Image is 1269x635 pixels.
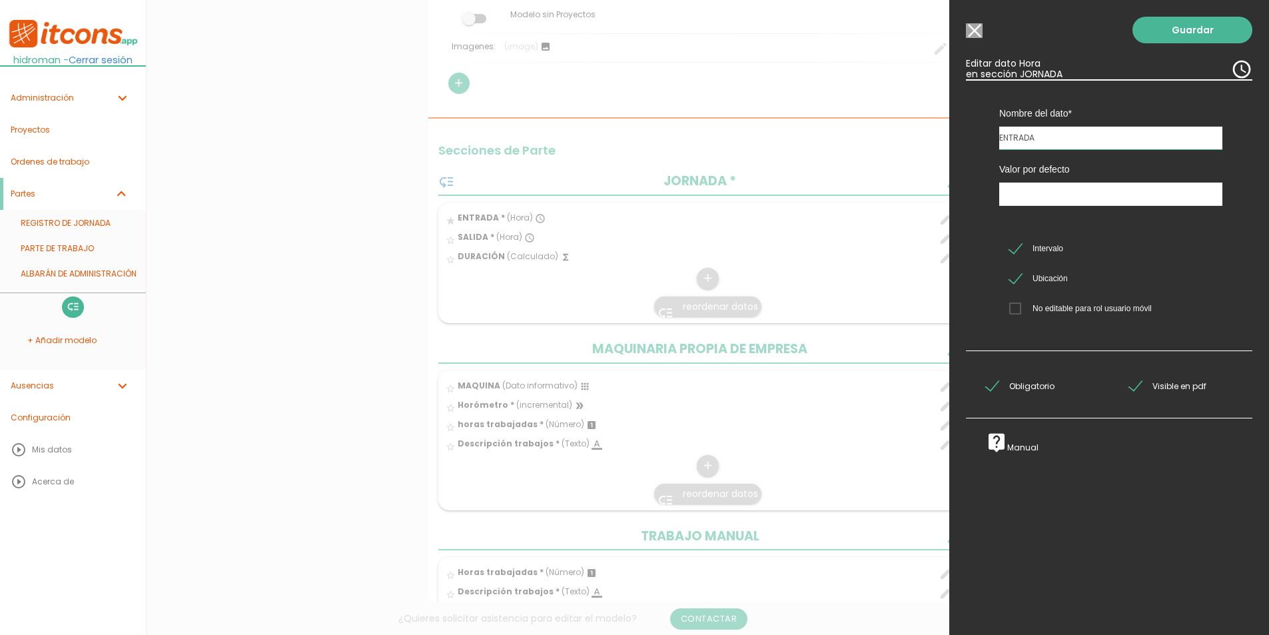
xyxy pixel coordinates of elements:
span: Visible en pdf [1129,378,1206,394]
label: Nombre del dato [999,107,1222,120]
h3: Editar dato Hora en sección JORNADA [966,59,1252,79]
label: Valor por defecto [999,163,1222,176]
span: Ubicación [1009,271,1068,287]
i: live_help [986,432,1007,453]
a: Guardar [1132,17,1252,43]
span: Obligatorio [986,378,1055,394]
a: live_helpManual [986,442,1039,453]
span: Intervalo [1009,241,1063,257]
span: No editable para rol usuario móvil [1009,301,1152,317]
i: access_time [1231,59,1252,80]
